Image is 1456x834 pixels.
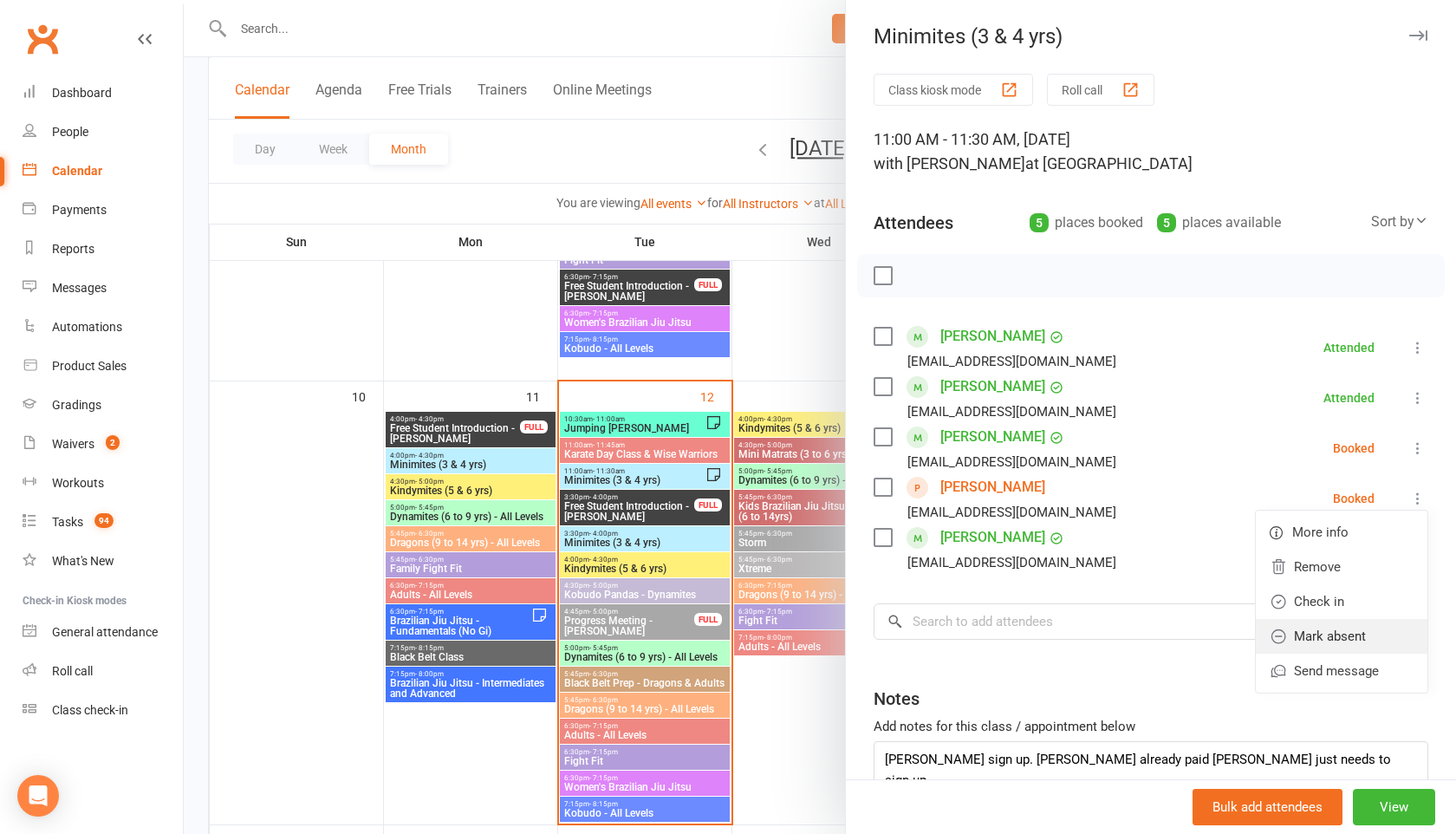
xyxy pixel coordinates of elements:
div: 5 [1157,213,1176,232]
div: Product Sales [52,359,127,373]
a: Automations [23,308,183,347]
a: [PERSON_NAME] [940,373,1045,401]
span: at [GEOGRAPHIC_DATA] [1025,154,1193,173]
a: Gradings [23,386,183,425]
div: Workouts [52,476,104,490]
div: [EMAIL_ADDRESS][DOMAIN_NAME] [907,501,1116,524]
span: 94 [94,513,114,528]
button: View [1353,789,1435,825]
input: Search to add attendees [874,603,1428,640]
div: People [52,125,88,139]
div: Calendar [52,164,102,178]
a: Clubworx [21,17,64,61]
div: Booked [1333,442,1375,454]
a: Tasks 94 [23,503,183,542]
div: Attended [1323,392,1375,404]
div: Booked [1333,492,1375,505]
div: Waivers [52,437,94,451]
a: Waivers 2 [23,425,183,464]
a: Check in [1256,584,1427,619]
div: Automations [52,320,122,334]
a: General attendance kiosk mode [23,613,183,652]
a: [PERSON_NAME] [940,524,1045,551]
div: Messages [52,281,107,295]
a: Class kiosk mode [23,691,183,730]
div: Add notes for this class / appointment below [874,716,1428,737]
a: People [23,113,183,152]
a: Send message [1256,654,1427,688]
a: [PERSON_NAME] [940,423,1045,451]
div: places booked [1030,211,1143,235]
a: [PERSON_NAME] [940,323,1045,350]
button: Class kiosk mode [874,74,1033,106]
a: Reports [23,230,183,269]
span: More info [1292,522,1349,543]
div: What's New [52,554,114,568]
a: Messages [23,269,183,308]
div: Attendees [874,211,953,235]
a: Roll call [23,652,183,691]
div: Dashboard [52,86,112,100]
div: Open Intercom Messenger [17,775,59,817]
div: places available [1157,211,1281,235]
div: Gradings [52,398,101,412]
div: Tasks [52,515,83,529]
a: What's New [23,542,183,581]
div: Class check-in [52,703,128,717]
a: Payments [23,191,183,230]
a: Workouts [23,464,183,503]
button: Roll call [1047,74,1154,106]
a: Mark absent [1256,619,1427,654]
span: 2 [106,435,120,450]
a: Dashboard [23,74,183,113]
div: Sort by [1371,211,1428,233]
div: [EMAIL_ADDRESS][DOMAIN_NAME] [907,401,1116,423]
div: Payments [52,203,107,217]
div: Minimites (3 & 4 yrs) [846,24,1456,49]
button: Bulk add attendees [1193,789,1342,825]
div: Reports [52,242,94,256]
div: Attended [1323,342,1375,354]
div: [EMAIL_ADDRESS][DOMAIN_NAME] [907,451,1116,473]
div: 11:00 AM - 11:30 AM, [DATE] [874,127,1428,176]
span: with [PERSON_NAME] [874,154,1025,173]
div: Notes [874,687,920,711]
a: [PERSON_NAME] [940,473,1045,501]
a: Calendar [23,152,183,191]
div: 5 [1030,213,1049,232]
div: Roll call [52,664,93,678]
a: Remove [1256,550,1427,584]
a: Product Sales [23,347,183,386]
div: [EMAIL_ADDRESS][DOMAIN_NAME] [907,350,1116,373]
div: General attendance [52,625,158,639]
a: More info [1256,515,1427,550]
div: [EMAIL_ADDRESS][DOMAIN_NAME] [907,551,1116,574]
